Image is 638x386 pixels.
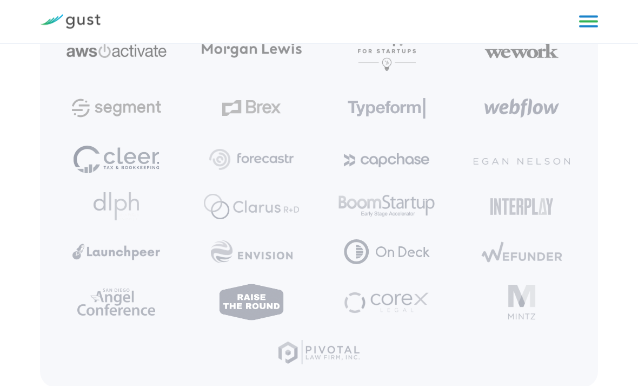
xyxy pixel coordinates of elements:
img: Segment [71,90,162,127]
img: Envision [211,241,293,264]
img: Webflow [484,99,559,118]
img: Cleer Tax Bookeeping Logo [73,146,159,174]
img: Capchase [343,154,430,168]
img: Wefunder [478,240,565,265]
img: Aws [67,44,167,58]
img: Forecast [209,149,294,171]
img: Group 1226 [344,240,430,265]
img: Egan Nelson [474,159,570,165]
img: Corex [343,289,430,317]
img: Dlph [94,193,139,221]
img: Pivotal [278,341,360,365]
img: Gust Logo [40,15,101,29]
img: We Work [484,42,559,60]
img: Angel Conference [77,289,155,316]
img: Clarus [204,194,299,220]
img: Boomstartup [335,193,438,221]
img: Hubspot [358,30,416,71]
img: Interplay [490,199,554,216]
img: Brex [222,101,281,116]
img: Morgan Lewis [202,43,302,58]
img: Mintz [508,285,536,320]
img: Typeform [348,99,426,119]
img: Raise The Round [218,284,285,322]
img: Launchpeer [72,244,161,261]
